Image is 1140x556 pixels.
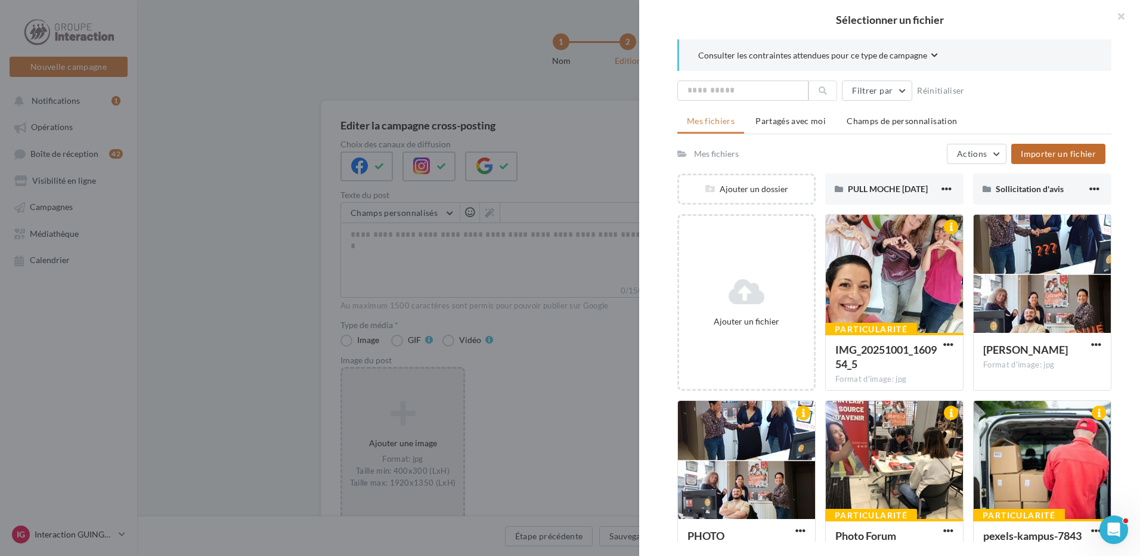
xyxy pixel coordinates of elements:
[848,184,928,194] span: PULL MOCHE [DATE]
[658,14,1121,25] h2: Sélectionner un fichier
[912,84,969,98] button: Réinitialiser
[755,116,826,126] span: Partagés avec moi
[684,316,809,328] div: Ajouter un fichier
[694,148,739,160] div: Mes fichiers
[679,183,814,195] div: Ajouter un dossier
[983,343,1068,356] span: BIENVENUE VALENTIN
[687,116,735,126] span: Mes fichiers
[842,81,912,101] button: Filtrer par
[983,360,1101,370] div: Format d'image: jpg
[835,374,953,385] div: Format d'image: jpg
[973,509,1065,522] div: Particularité
[825,323,917,336] div: Particularité
[847,116,957,126] span: Champs de personnalisation
[947,144,1006,164] button: Actions
[835,529,896,542] span: Photo Forum
[698,49,938,64] button: Consulter les contraintes attendues pour ce type de campagne
[1099,515,1128,544] iframe: Intercom live chat
[996,184,1064,194] span: Sollicitation d'avis
[957,149,987,159] span: Actions
[835,343,937,370] span: IMG_20251001_160954_5
[698,50,927,61] span: Consulter les contraintes attendues pour ce type de campagne
[1021,149,1096,159] span: Importer un fichier
[1011,144,1105,164] button: Importer un fichier
[825,509,917,522] div: Particularité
